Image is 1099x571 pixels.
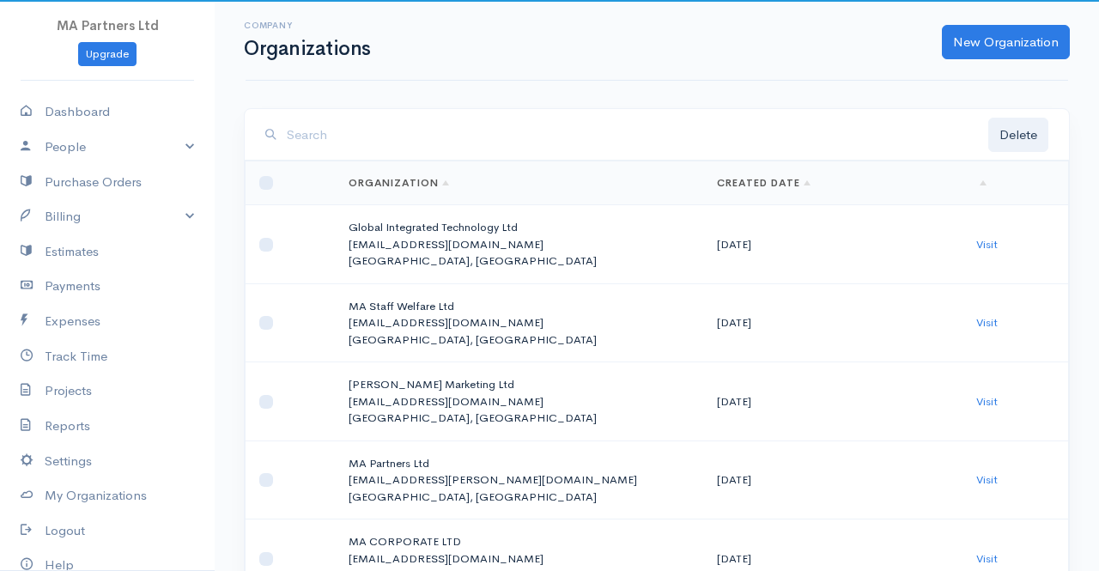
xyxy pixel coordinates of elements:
[703,440,962,519] td: [DATE]
[244,21,371,30] h6: Company
[335,205,704,284] td: Global Integrated Technology Ltd
[349,410,690,427] p: [GEOGRAPHIC_DATA], [GEOGRAPHIC_DATA]
[349,176,450,190] a: Organization
[349,331,690,349] p: [GEOGRAPHIC_DATA], [GEOGRAPHIC_DATA]
[349,314,690,331] p: [EMAIL_ADDRESS][DOMAIN_NAME]
[349,393,690,410] p: [EMAIL_ADDRESS][DOMAIN_NAME]
[703,362,962,441] td: [DATE]
[942,25,1070,60] a: New Organization
[703,283,962,362] td: [DATE]
[335,440,704,519] td: MA Partners Ltd
[349,236,690,253] p: [EMAIL_ADDRESS][DOMAIN_NAME]
[57,17,159,33] span: MA Partners Ltd
[349,550,690,568] p: [EMAIL_ADDRESS][DOMAIN_NAME]
[703,205,962,284] td: [DATE]
[244,38,371,59] h1: Organizations
[988,118,1048,153] button: Delete
[976,315,998,330] a: Visit
[976,551,998,566] a: Visit
[335,362,704,441] td: [PERSON_NAME] Marketing Ltd
[349,471,690,489] p: [EMAIL_ADDRESS][PERSON_NAME][DOMAIN_NAME]
[976,237,998,252] a: Visit
[349,489,690,506] p: [GEOGRAPHIC_DATA], [GEOGRAPHIC_DATA]
[78,42,137,67] a: Upgrade
[717,176,811,190] a: Created Date
[349,252,690,270] p: [GEOGRAPHIC_DATA], [GEOGRAPHIC_DATA]
[287,118,988,153] input: Search
[976,394,998,409] a: Visit
[335,283,704,362] td: MA Staff Welfare Ltd
[976,472,998,487] a: Visit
